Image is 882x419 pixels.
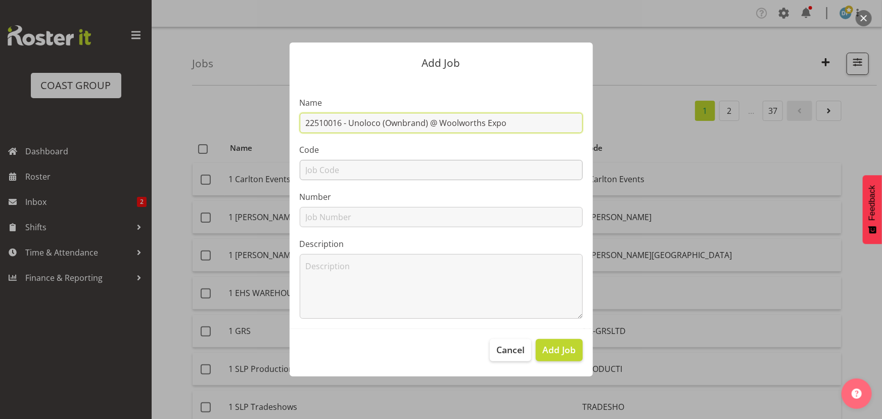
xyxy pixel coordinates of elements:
img: help-xxl-2.png [852,389,862,399]
span: Add Job [542,343,576,356]
label: Number [300,191,583,203]
label: Name [300,97,583,109]
p: Add Job [300,58,583,68]
span: Feedback [868,185,877,221]
button: Add Job [536,339,582,361]
label: Description [300,238,583,250]
button: Cancel [490,339,531,361]
input: Job Code [300,160,583,180]
label: Code [300,144,583,156]
input: Job Number [300,207,583,227]
span: Cancel [496,343,525,356]
input: Job Name [300,113,583,133]
button: Feedback - Show survey [863,175,882,244]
